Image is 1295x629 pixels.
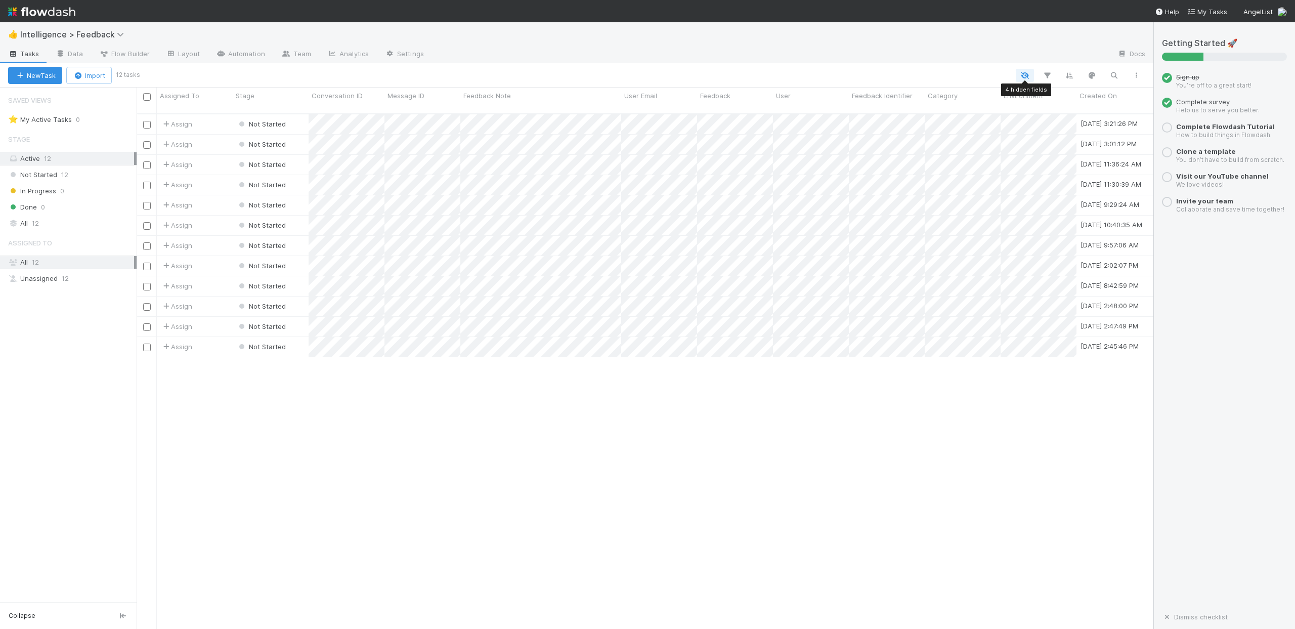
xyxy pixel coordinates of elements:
span: Done [8,201,37,214]
span: Assign [161,281,192,291]
span: Not Started [237,241,286,249]
div: Not Started [237,301,286,311]
a: Dismiss checklist [1162,613,1228,621]
input: Toggle Row Selected [143,263,151,270]
div: [DATE] 3:01:12 PM [1081,139,1137,149]
div: Assign [161,342,192,352]
span: Sign up [1176,73,1199,81]
a: Settings [377,47,432,63]
div: [DATE] 10:40:35 AM [1081,220,1142,230]
span: User Email [624,91,657,101]
span: Assign [161,200,192,210]
small: You don’t have to build from scratch. [1176,156,1284,163]
input: Toggle Row Selected [143,141,151,149]
span: 0 [60,185,64,197]
a: Complete Flowdash Tutorial [1176,122,1275,131]
div: [DATE] 2:48:00 PM [1081,301,1139,311]
div: Not Started [237,220,286,230]
a: My Tasks [1187,7,1227,17]
span: Message ID [387,91,424,101]
div: [DATE] 2:02:07 PM [1081,260,1138,270]
a: Team [273,47,319,63]
div: Assign [161,139,192,149]
span: 👍 [8,30,18,38]
span: Environment [1004,91,1043,101]
div: [DATE] 9:57:06 AM [1081,240,1139,250]
input: Toggle Row Selected [143,242,151,250]
span: Assign [161,301,192,311]
span: Feedback [700,91,730,101]
span: Not Started [8,169,57,181]
div: Not Started [237,342,286,352]
div: Not Started [237,159,286,170]
a: Flow Builder [91,47,158,63]
small: Help us to serve you better. [1176,106,1260,114]
input: Toggle Row Selected [143,303,151,311]
span: Not Started [237,322,286,330]
div: Not Started [237,281,286,291]
span: Assign [161,261,192,271]
div: My Active Tasks [8,113,72,126]
small: Collaborate and save time together! [1176,205,1284,213]
span: Feedback Note [463,91,511,101]
a: Invite your team [1176,197,1233,205]
span: Not Started [237,343,286,351]
div: Not Started [237,240,286,250]
div: [DATE] 3:21:26 PM [1081,118,1138,129]
span: Not Started [237,120,286,128]
span: Stage [236,91,254,101]
div: Assign [161,321,192,331]
span: 12 [61,169,68,181]
button: Import [66,67,112,84]
small: How to build things in Flowdash. [1176,131,1272,139]
input: Toggle Row Selected [143,121,151,129]
input: Toggle Row Selected [143,222,151,230]
span: Not Started [237,262,286,270]
span: Tasks [8,49,39,59]
span: Assign [161,119,192,129]
span: Category [928,91,958,101]
span: Assign [161,180,192,190]
span: Collapse [9,611,35,620]
div: Active [8,152,134,165]
img: logo-inverted-e16ddd16eac7371096b0.svg [8,3,75,20]
small: We love videos! [1176,181,1224,188]
span: Not Started [237,302,286,310]
span: Intelligence > Feedback [20,29,129,39]
span: Not Started [237,221,286,229]
span: Conversation ID [312,91,363,101]
button: NewTask [8,67,62,84]
span: Not Started [237,160,286,169]
span: Assign [161,159,192,170]
span: Not Started [237,282,286,290]
a: Layout [158,47,208,63]
a: Automation [208,47,273,63]
span: My Tasks [1187,8,1227,16]
span: In Progress [8,185,56,197]
a: Visit our YouTube channel [1176,172,1269,180]
input: Toggle Row Selected [143,161,151,169]
small: 12 tasks [116,70,140,79]
div: [DATE] 11:30:39 AM [1081,179,1141,189]
span: User [776,91,791,101]
a: Docs [1109,47,1153,63]
h5: Getting Started 🚀 [1162,38,1287,49]
input: Toggle Row Selected [143,283,151,290]
div: Not Started [237,200,286,210]
a: Clone a template [1176,147,1236,155]
span: 12 [44,154,51,162]
span: Assign [161,220,192,230]
div: [DATE] 2:45:46 PM [1081,341,1139,351]
div: All [8,256,134,269]
span: Assign [161,240,192,250]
